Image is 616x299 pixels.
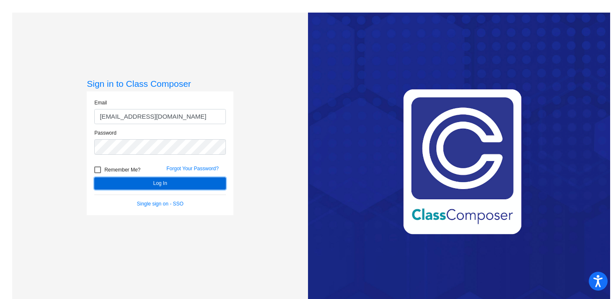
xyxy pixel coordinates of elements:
h3: Sign in to Class Composer [87,78,233,89]
button: Log In [94,177,226,190]
a: Forgot Your Password? [166,166,219,172]
label: Email [94,99,107,107]
span: Remember Me? [104,165,140,175]
a: Single sign on - SSO [137,201,184,207]
label: Password [94,129,116,137]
